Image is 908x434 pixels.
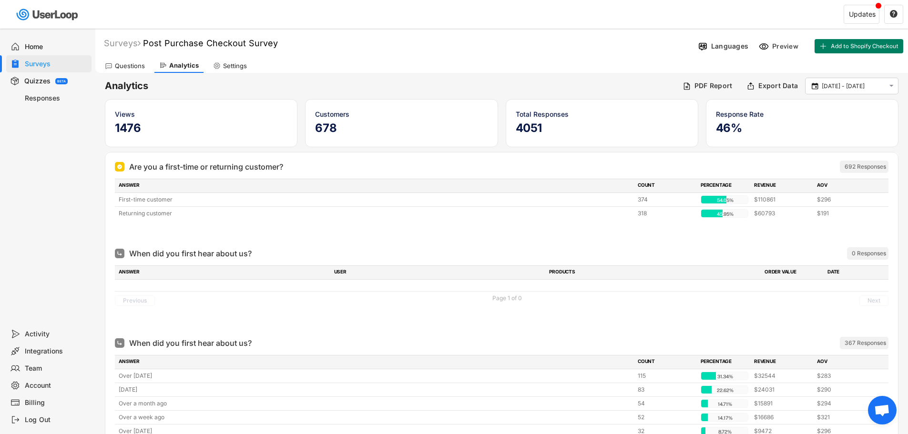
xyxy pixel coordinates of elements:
[817,385,874,394] div: $290
[754,413,811,422] div: $16686
[703,386,747,394] div: 22.62%
[754,358,811,366] div: REVENUE
[129,161,283,172] div: Are you a first-time or returning customer?
[115,109,287,119] div: Views
[852,250,886,257] div: 0 Responses
[887,82,896,90] button: 
[25,347,88,356] div: Integrations
[169,61,199,70] div: Analytics
[119,399,632,408] div: Over a month ago
[859,295,888,306] button: Next
[119,209,632,218] div: Returning customer
[810,82,819,91] button: 
[115,62,145,70] div: Questions
[516,109,688,119] div: Total Responses
[817,358,874,366] div: AOV
[703,372,747,381] div: 31.34%
[638,399,695,408] div: 54
[765,268,822,277] div: ORDER VALUE
[703,210,747,218] div: 45.95%
[334,268,544,277] div: USER
[119,182,632,190] div: ANSWER
[754,182,811,190] div: REVENUE
[845,339,886,347] div: 367 Responses
[638,182,695,190] div: COUNT
[638,358,695,366] div: COUNT
[549,268,759,277] div: PRODUCTS
[703,400,747,408] div: 14.71%
[25,398,88,407] div: Billing
[14,5,82,24] img: userloop-logo-01.svg
[817,195,874,204] div: $296
[24,77,51,86] div: Quizzes
[25,364,88,373] div: Team
[889,10,898,19] button: 
[754,399,811,408] div: $15891
[115,121,287,135] h5: 1476
[516,121,688,135] h5: 4051
[703,414,747,422] div: 14.17%
[119,372,632,380] div: Over [DATE]
[831,43,898,49] span: Add to Shopify Checkout
[25,60,88,69] div: Surveys
[701,182,748,190] div: PERCENTAGE
[638,413,695,422] div: 52
[119,385,632,394] div: [DATE]
[849,11,876,18] div: Updates
[119,268,328,277] div: ANSWER
[817,182,874,190] div: AOV
[698,41,708,51] img: Language%20Icon.svg
[129,248,252,259] div: When did you first hear about us?
[754,372,811,380] div: $32544
[758,81,798,90] div: Export Data
[890,10,898,18] text: 
[754,195,811,204] div: $110861
[492,295,522,301] div: Page 1 of 0
[119,195,632,204] div: First-time customer
[638,372,695,380] div: 115
[817,399,874,408] div: $294
[711,42,748,50] div: Languages
[117,164,122,170] img: Single Select
[754,209,811,218] div: $60793
[119,413,632,422] div: Over a week ago
[223,62,247,70] div: Settings
[817,372,874,380] div: $283
[772,42,801,50] div: Preview
[129,337,252,349] div: When did you first hear about us?
[827,268,885,277] div: DATE
[638,195,695,204] div: 374
[817,209,874,218] div: $191
[701,358,748,366] div: PERCENTAGE
[716,121,888,135] h5: 46%
[638,209,695,218] div: 318
[57,80,66,83] div: BETA
[815,39,903,53] button: Add to Shopify Checkout
[105,80,675,92] h6: Analytics
[822,81,885,91] input: Select Date Range
[694,81,733,90] div: PDF Report
[117,251,122,256] img: Open Ended
[117,340,122,346] img: Single Select
[845,163,886,171] div: 692 Responses
[25,381,88,390] div: Account
[754,385,811,394] div: $24031
[143,38,278,48] font: Post Purchase Checkout Survey
[716,109,888,119] div: Response Rate
[889,82,894,90] text: 
[638,385,695,394] div: 83
[703,196,747,204] div: 54.05%
[25,94,88,103] div: Responses
[315,121,488,135] h5: 678
[817,413,874,422] div: $321
[25,330,88,339] div: Activity
[315,109,488,119] div: Customers
[868,396,897,424] div: Open chat
[812,81,818,90] text: 
[25,42,88,51] div: Home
